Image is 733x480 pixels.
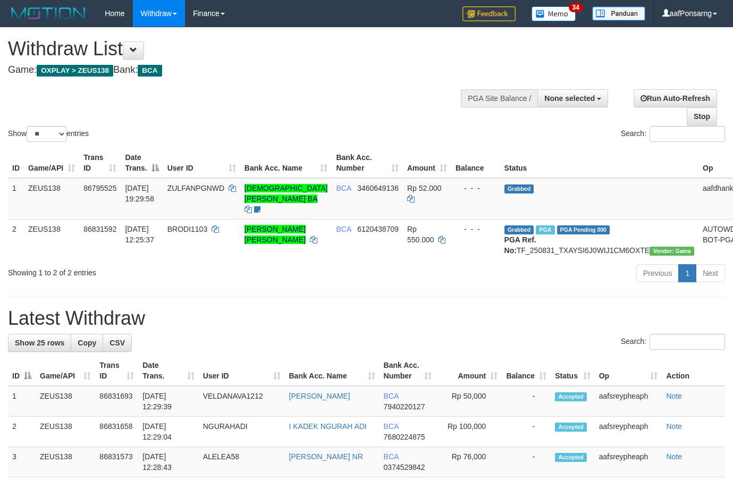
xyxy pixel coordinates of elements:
[696,264,725,282] a: Next
[289,422,367,431] a: I KADEK NGURAH ADI
[95,447,138,477] td: 86831573
[336,184,351,192] span: BCA
[537,89,608,107] button: None selected
[15,339,64,347] span: Show 25 rows
[199,386,285,417] td: VELDANAVA1212
[8,38,478,60] h1: Withdraw List
[8,417,36,447] td: 2
[384,452,399,461] span: BCA
[8,126,89,142] label: Show entries
[595,447,662,477] td: aafsreypheaph
[687,107,717,125] a: Stop
[8,178,24,220] td: 1
[504,184,534,193] span: Grabbed
[532,6,576,21] img: Button%20Memo.svg
[504,235,536,255] b: PGA Ref. No:
[678,264,696,282] a: 1
[502,356,551,386] th: Balance: activate to sort column ascending
[595,356,662,386] th: Op: activate to sort column ascending
[163,148,240,178] th: User ID: activate to sort column ascending
[8,386,36,417] td: 1
[285,356,380,386] th: Bank Acc. Name: activate to sort column ascending
[8,5,89,21] img: MOTION_logo.png
[384,402,425,411] span: Copy 7940220127 to clipboard
[199,356,285,386] th: User ID: activate to sort column ascending
[380,356,436,386] th: Bank Acc. Number: activate to sort column ascending
[138,386,198,417] td: [DATE] 12:29:39
[451,148,500,178] th: Balance
[551,356,595,386] th: Status: activate to sort column ascending
[289,452,363,461] a: [PERSON_NAME] NR
[436,386,502,417] td: Rp 50,000
[384,392,399,400] span: BCA
[662,356,725,386] th: Action
[544,94,595,103] span: None selected
[37,65,113,77] span: OXPLAY > ZEUS138
[536,225,554,234] span: Marked by aafnoeunsreypich
[36,417,95,447] td: ZEUS138
[436,447,502,477] td: Rp 76,000
[502,417,551,447] td: -
[245,184,328,203] a: [DEMOGRAPHIC_DATA][PERSON_NAME] BA
[95,417,138,447] td: 86831658
[199,417,285,447] td: NGURAHADI
[138,447,198,477] td: [DATE] 12:28:43
[125,184,154,203] span: [DATE] 19:29:58
[436,356,502,386] th: Amount: activate to sort column ascending
[24,148,79,178] th: Game/API: activate to sort column ascending
[555,423,587,432] span: Accepted
[8,65,478,75] h4: Game: Bank:
[436,417,502,447] td: Rp 100,000
[650,247,694,256] span: Vendor URL: https://trx31.1velocity.biz
[500,148,698,178] th: Status
[650,126,725,142] input: Search:
[24,219,79,260] td: ZEUS138
[95,386,138,417] td: 86831693
[456,183,496,193] div: - - -
[36,356,95,386] th: Game/API: activate to sort column ascending
[461,89,537,107] div: PGA Site Balance /
[407,184,442,192] span: Rp 52.000
[595,386,662,417] td: aafsreypheaph
[8,334,71,352] a: Show 25 rows
[8,447,36,477] td: 3
[8,263,298,278] div: Showing 1 to 2 of 2 entries
[109,339,125,347] span: CSV
[27,126,66,142] select: Showentries
[555,392,587,401] span: Accepted
[289,392,350,400] a: [PERSON_NAME]
[357,225,399,233] span: Copy 6120438709 to clipboard
[462,6,516,21] img: Feedback.jpg
[569,3,583,12] span: 34
[167,225,207,233] span: BRODI1103
[336,225,351,233] span: BCA
[95,356,138,386] th: Trans ID: activate to sort column ascending
[332,148,403,178] th: Bank Acc. Number: activate to sort column ascending
[167,184,224,192] span: ZULFANPGNWD
[595,417,662,447] td: aafsreypheaph
[357,184,399,192] span: Copy 3460649136 to clipboard
[138,65,162,77] span: BCA
[407,225,434,244] span: Rp 550.000
[384,422,399,431] span: BCA
[83,225,116,233] span: 86831592
[666,452,682,461] a: Note
[384,463,425,471] span: Copy 0374529842 to clipboard
[456,224,496,234] div: - - -
[36,447,95,477] td: ZEUS138
[8,219,24,260] td: 2
[502,386,551,417] td: -
[240,148,332,178] th: Bank Acc. Name: activate to sort column ascending
[650,334,725,350] input: Search:
[199,447,285,477] td: ALELEA58
[403,148,451,178] th: Amount: activate to sort column ascending
[78,339,96,347] span: Copy
[36,386,95,417] td: ZEUS138
[24,178,79,220] td: ZEUS138
[502,447,551,477] td: -
[71,334,103,352] a: Copy
[557,225,610,234] span: PGA Pending
[103,334,132,352] a: CSV
[500,219,698,260] td: TF_250831_TXAYSI6J0WIJ1CM6OXTE
[621,126,725,142] label: Search:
